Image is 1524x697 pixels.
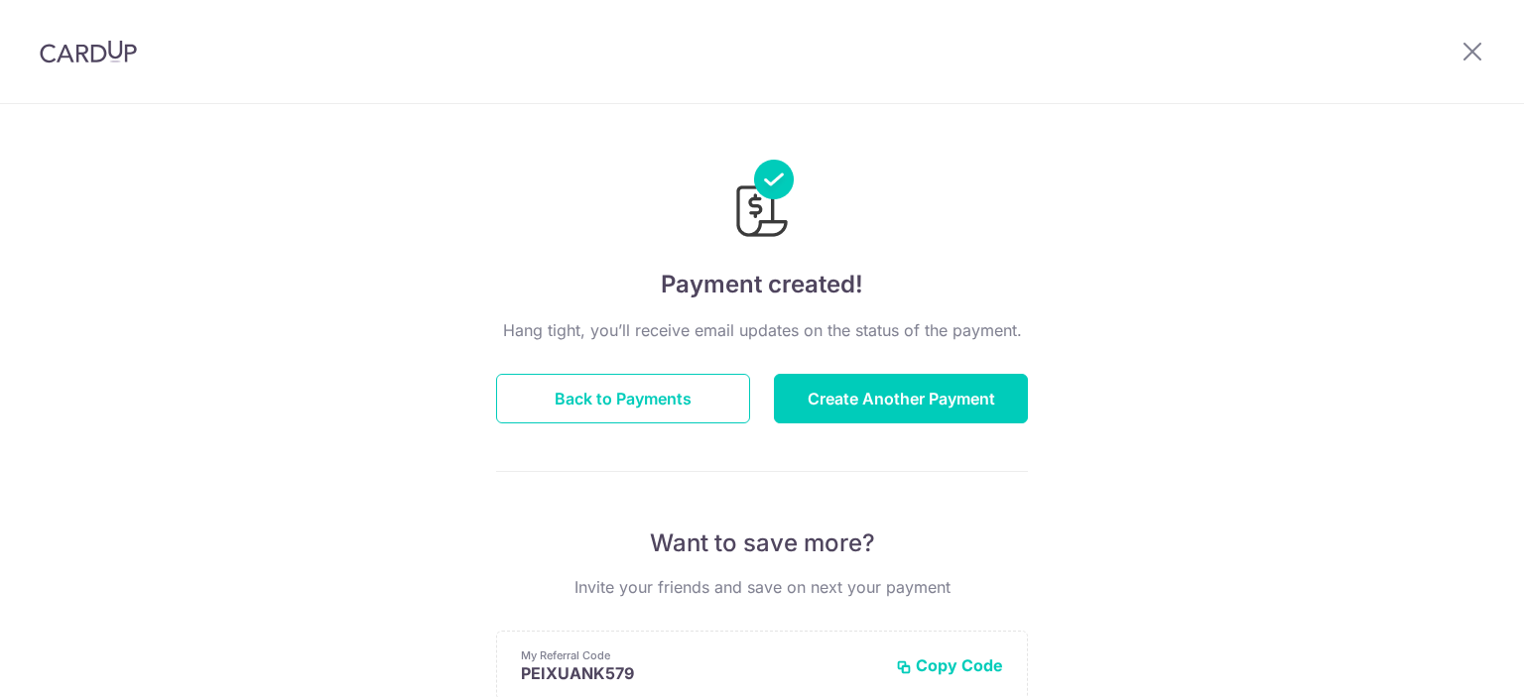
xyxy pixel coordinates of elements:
[496,374,750,423] button: Back to Payments
[496,318,1028,342] p: Hang tight, you’ll receive email updates on the status of the payment.
[496,575,1028,599] p: Invite your friends and save on next your payment
[730,160,794,243] img: Payments
[896,655,1003,675] button: Copy Code
[496,267,1028,302] h4: Payment created!
[521,647,880,663] p: My Referral Code
[40,40,137,63] img: CardUp
[496,527,1028,559] p: Want to save more?
[774,374,1028,423] button: Create Another Payment
[521,663,880,683] p: PEIXUANK579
